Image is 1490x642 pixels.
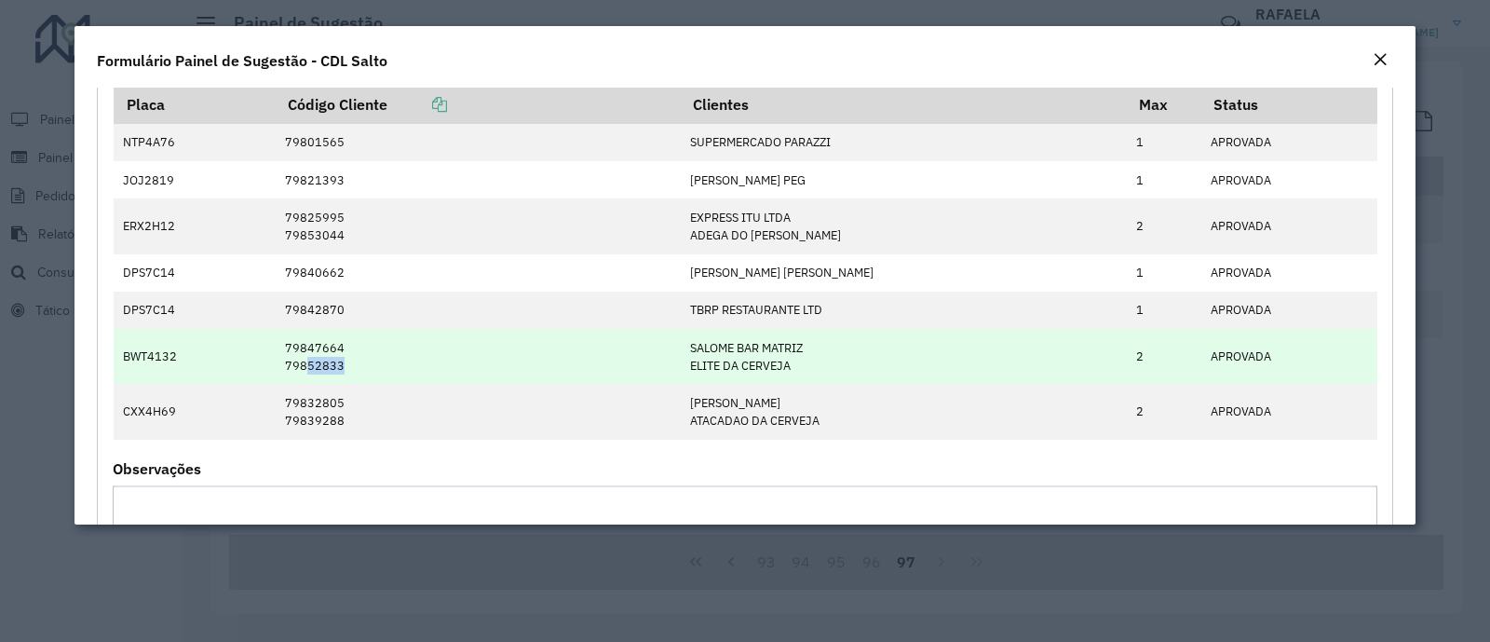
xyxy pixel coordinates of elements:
td: 79840662 [275,254,681,292]
td: SUPERMERCADO PARAZZI [681,124,1127,161]
td: APROVADA [1201,384,1377,439]
h4: Formulário Painel de Sugestão - CDL Salto [97,49,387,72]
td: 79832805 79839288 [275,384,681,439]
td: APROVADA [1201,124,1377,161]
td: BWT4132 [114,329,276,384]
td: 79821393 [275,161,681,198]
td: 79847664 79852833 [275,329,681,384]
td: [PERSON_NAME] PEG [681,161,1127,198]
td: 2 [1127,329,1201,384]
td: DPS7C14 [114,292,276,329]
td: EXPRESS ITU LTDA ADEGA DO [PERSON_NAME] [681,198,1127,253]
td: APROVADA [1201,254,1377,292]
td: CXX4H69 [114,384,276,439]
td: TBRP RESTAURANTE LTD [681,292,1127,329]
td: 1 [1127,292,1201,329]
td: APROVADA [1201,329,1377,384]
td: 79801565 [275,124,681,161]
td: SALOME BAR MATRIZ ELITE DA CERVEJA [681,329,1127,384]
td: 1 [1127,254,1201,292]
td: 79825995 79853044 [275,198,681,253]
td: APROVADA [1201,198,1377,253]
em: Fechar [1373,52,1388,67]
td: 2 [1127,384,1201,439]
td: APROVADA [1201,292,1377,329]
td: 1 [1127,161,1201,198]
td: ERX2H12 [114,198,276,253]
th: Placa [114,85,276,124]
td: JOJ2819 [114,161,276,198]
td: [PERSON_NAME] [PERSON_NAME] [681,254,1127,292]
td: NTP4A76 [114,124,276,161]
label: Observações [113,458,201,480]
td: 1 [1127,124,1201,161]
th: Clientes [681,85,1127,124]
th: Max [1127,85,1201,124]
th: Status [1201,85,1377,124]
button: Close [1367,48,1393,73]
td: 2 [1127,198,1201,253]
td: APROVADA [1201,161,1377,198]
a: Copiar [387,95,447,114]
td: [PERSON_NAME] ATACADAO DA CERVEJA [681,384,1127,439]
td: DPS7C14 [114,254,276,292]
th: Código Cliente [275,85,681,124]
td: 79842870 [275,292,681,329]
